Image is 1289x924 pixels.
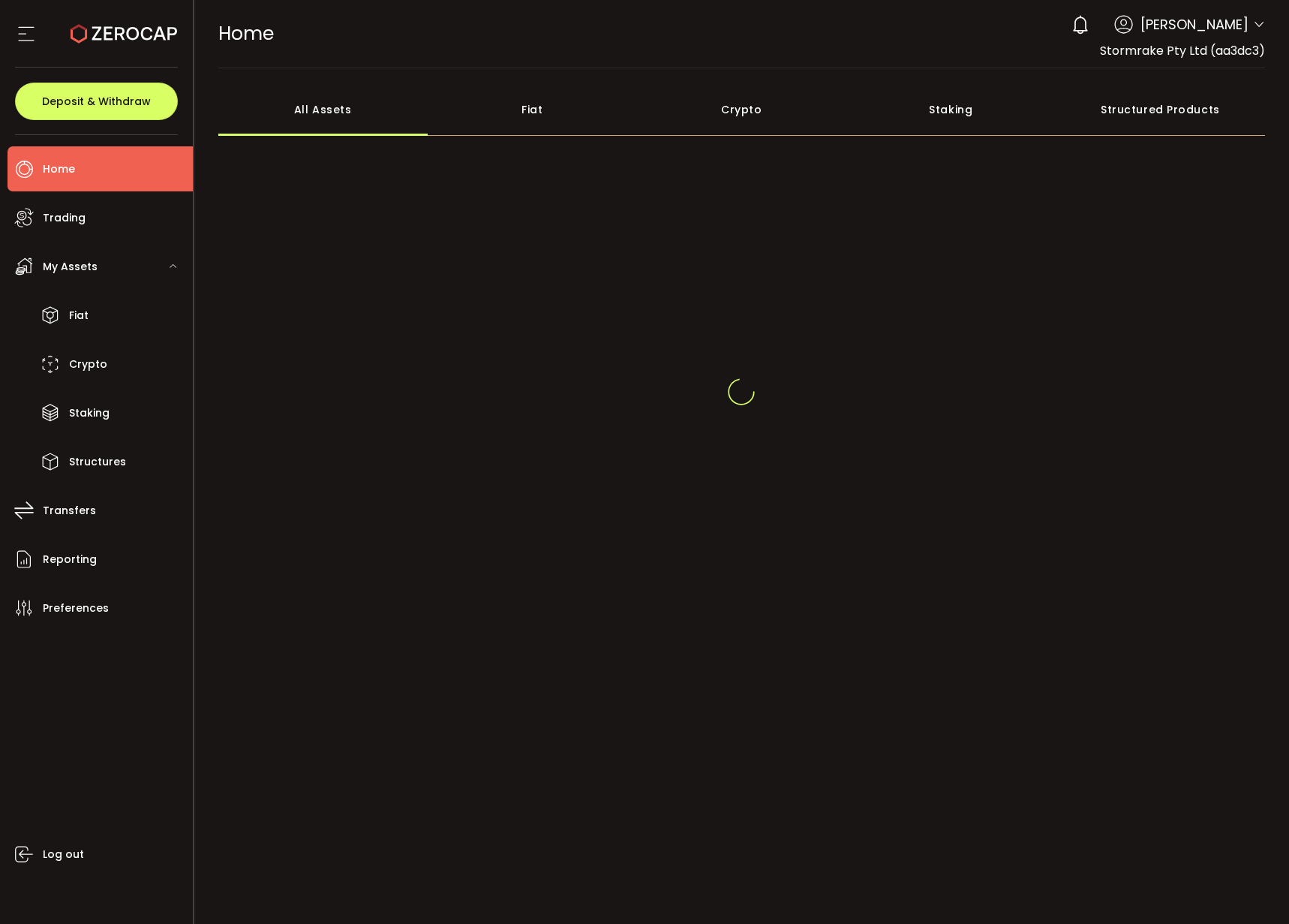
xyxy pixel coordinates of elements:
[42,96,151,107] span: Deposit & Withdraw
[1056,83,1265,136] div: Structured Products
[43,549,97,570] span: Reporting
[1100,42,1265,59] span: Stormrake Pty Ltd (aa3dc3)
[1140,14,1248,35] span: [PERSON_NAME]
[69,354,107,375] span: Crypto
[69,402,110,424] span: Staking
[218,83,428,136] div: All Assets
[43,844,84,865] span: Log out
[637,83,846,136] div: Crypto
[43,207,86,229] span: Trading
[428,83,637,136] div: Fiat
[69,305,89,327] span: Fiat
[218,20,274,47] span: Home
[43,256,98,278] span: My Assets
[43,158,75,180] span: Home
[69,451,126,473] span: Structures
[846,83,1056,136] div: Staking
[15,83,178,120] button: Deposit & Withdraw
[43,597,109,619] span: Preferences
[43,500,96,522] span: Transfers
